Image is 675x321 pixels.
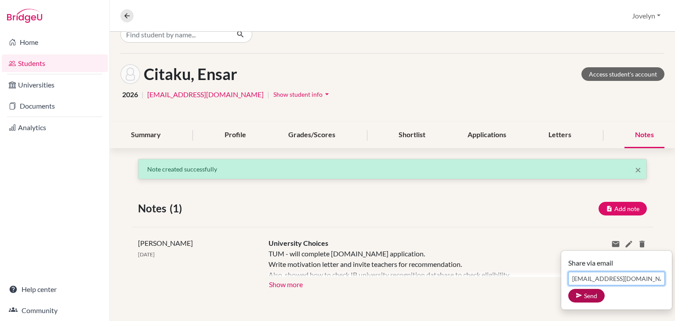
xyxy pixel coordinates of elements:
[144,65,237,84] h1: Citaku, Ensar
[120,26,229,43] input: Find student by name...
[568,258,665,268] p: Share via email
[142,89,144,100] span: |
[120,64,140,84] img: Ensar Citaku's avatar
[170,201,185,216] span: (1)
[568,289,605,303] button: Send
[269,277,303,290] button: Show more
[147,164,638,174] p: Note created successfully
[2,97,108,115] a: Documents
[122,89,138,100] span: 2026
[2,33,108,51] a: Home
[138,251,155,258] span: [DATE]
[273,91,323,98] span: Show student info
[568,272,665,285] input: Email address
[138,201,170,216] span: Notes
[635,163,641,176] span: ×
[2,281,108,298] a: Help center
[120,122,171,148] div: Summary
[269,239,328,247] span: University Choices
[538,122,582,148] div: Letters
[457,122,517,148] div: Applications
[138,239,193,247] span: [PERSON_NAME]
[628,7,664,24] button: Jovelyn
[273,88,332,101] button: Show student infoarrow_drop_down
[635,164,641,175] button: Close
[2,76,108,94] a: Universities
[147,89,264,100] a: [EMAIL_ADDRESS][DOMAIN_NAME]
[267,89,269,100] span: |
[2,302,108,319] a: Community
[624,122,664,148] div: Notes
[599,202,647,215] button: Add note
[2,55,108,72] a: Students
[7,9,42,23] img: Bridge-U
[2,119,108,136] a: Analytics
[581,67,664,81] a: Access student's account
[214,122,257,148] div: Profile
[388,122,436,148] div: Shortlist
[323,90,331,98] i: arrow_drop_down
[269,248,560,277] div: TUM - will complete [DOMAIN_NAME] application. Write motivation letter and invite teachers for re...
[278,122,346,148] div: Grades/Scores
